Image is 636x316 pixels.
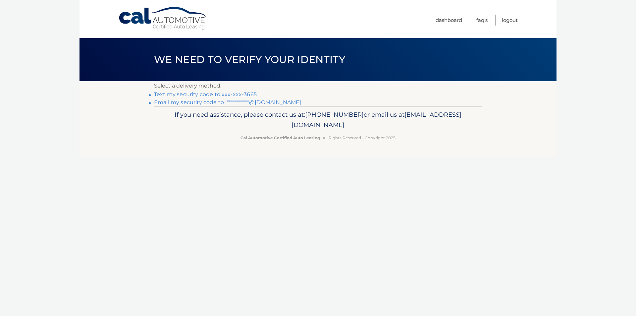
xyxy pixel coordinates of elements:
[305,111,364,118] span: [PHONE_NUMBER]
[158,134,478,141] p: - All Rights Reserved - Copyright 2025
[240,135,320,140] strong: Cal Automotive Certified Auto Leasing
[476,15,488,26] a: FAQ's
[118,7,208,30] a: Cal Automotive
[154,91,257,97] a: Text my security code to xxx-xxx-3665
[154,53,345,66] span: We need to verify your identity
[154,81,482,91] p: Select a delivery method:
[436,15,462,26] a: Dashboard
[158,109,478,131] p: If you need assistance, please contact us at: or email us at
[502,15,518,26] a: Logout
